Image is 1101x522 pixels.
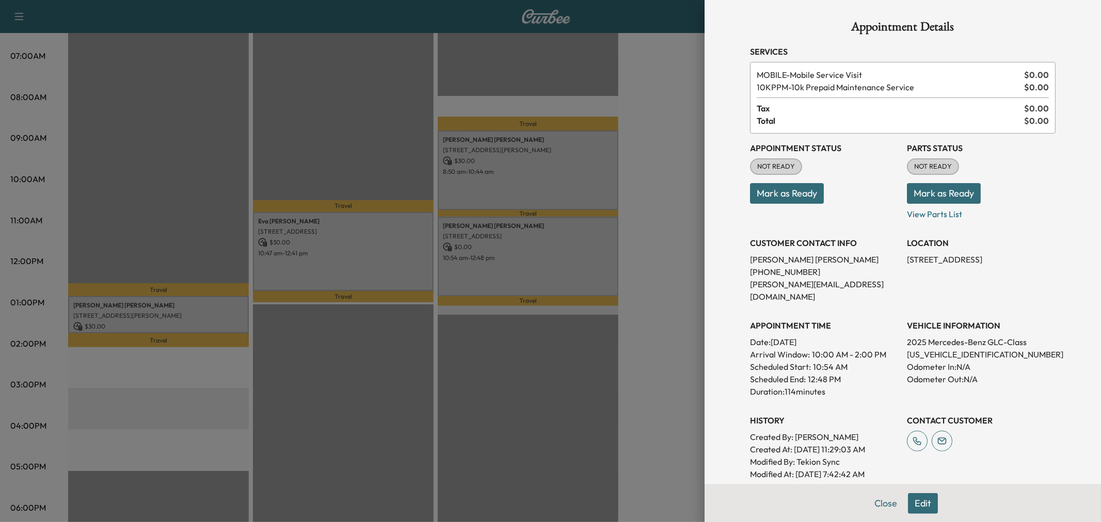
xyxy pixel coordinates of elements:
[907,183,981,204] button: Mark as Ready
[750,319,899,332] h3: APPOINTMENT TIME
[750,278,899,303] p: [PERSON_NAME][EMAIL_ADDRESS][DOMAIN_NAME]
[907,348,1056,361] p: [US_VEHICLE_IDENTIFICATION_NUMBER]
[813,361,848,373] p: 10:54 AM
[750,468,899,480] p: Modified At : [DATE] 7:42:42 AM
[907,253,1056,266] p: [STREET_ADDRESS]
[751,161,801,172] span: NOT READY
[907,142,1056,154] h3: Parts Status
[907,319,1056,332] h3: VEHICLE INFORMATION
[750,455,899,468] p: Modified By : Tekion Sync
[757,115,1024,127] span: Total
[757,102,1024,115] span: Tax
[907,414,1056,427] h3: CONTACT CUSTOMER
[750,361,811,373] p: Scheduled Start:
[750,431,899,443] p: Created By : [PERSON_NAME]
[750,142,899,154] h3: Appointment Status
[808,373,841,385] p: 12:48 PM
[750,443,899,455] p: Created At : [DATE] 11:29:03 AM
[757,81,1020,93] span: 10k Prepaid Maintenance Service
[1024,81,1049,93] span: $ 0.00
[750,45,1056,58] h3: Services
[750,266,899,278] p: [PHONE_NUMBER]
[908,161,958,172] span: NOT READY
[907,361,1056,373] p: Odometer In: N/A
[750,385,899,398] p: Duration: 114 minutes
[907,373,1056,385] p: Odometer Out: N/A
[1024,102,1049,115] span: $ 0.00
[750,414,899,427] h3: History
[1024,115,1049,127] span: $ 0.00
[1024,69,1049,81] span: $ 0.00
[908,493,938,514] button: Edit
[750,21,1056,37] h1: Appointment Details
[750,348,899,361] p: Arrival Window:
[757,69,1020,81] span: Mobile Service Visit
[750,183,824,204] button: Mark as Ready
[907,237,1056,249] h3: LOCATION
[907,204,1056,220] p: View Parts List
[750,253,899,266] p: [PERSON_NAME] [PERSON_NAME]
[750,237,899,249] h3: CUSTOMER CONTACT INFO
[750,336,899,348] p: Date: [DATE]
[907,336,1056,348] p: 2025 Mercedes-Benz GLC-Class
[750,373,806,385] p: Scheduled End:
[812,348,886,361] span: 10:00 AM - 2:00 PM
[868,493,904,514] button: Close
